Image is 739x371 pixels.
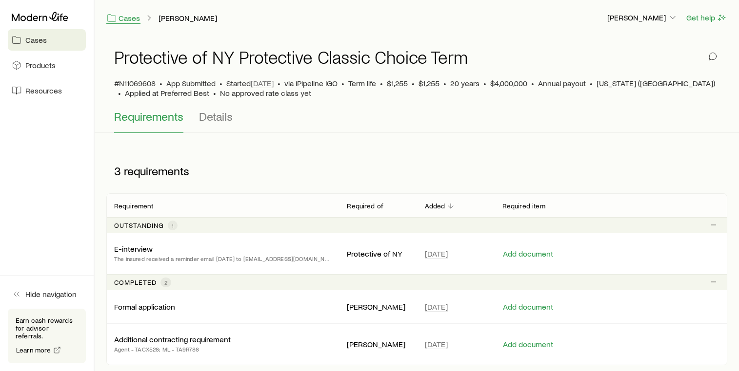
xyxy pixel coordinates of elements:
[425,302,448,312] span: [DATE]
[502,202,545,210] p: Required item
[502,302,554,312] button: Add document
[251,78,274,88] span: [DATE]
[213,88,216,98] span: •
[16,316,78,340] p: Earn cash rewards for advisor referrals.
[348,78,376,88] span: Term life
[483,78,486,88] span: •
[16,347,51,353] span: Learn more
[114,344,231,354] p: Agent - TACX526; ML - TA9R786
[284,78,338,88] span: via iPipeline IGO
[387,78,408,88] span: $1,255
[172,222,174,229] span: 1
[8,309,86,363] div: Earn cash rewards for advisor referrals.Learn more
[380,78,383,88] span: •
[25,60,56,70] span: Products
[164,278,167,286] span: 2
[347,202,383,210] p: Required of
[114,334,231,344] p: Additional contracting requirement
[686,12,727,23] button: Get help
[114,254,331,263] p: The insured received a reminder email [DATE] to [EMAIL_ADDRESS][DOMAIN_NAME]. The insured may cal...
[158,14,218,23] a: [PERSON_NAME]
[8,29,86,51] a: Cases
[25,35,47,45] span: Cases
[425,249,448,259] span: [DATE]
[538,78,586,88] span: Annual payout
[597,78,715,88] span: [US_STATE] ([GEOGRAPHIC_DATA])
[114,78,156,88] span: #N11069608
[412,78,415,88] span: •
[25,289,77,299] span: Hide navigation
[419,78,439,88] span: $1,255
[341,78,344,88] span: •
[490,78,527,88] span: $4,000,000
[125,88,209,98] span: Applied at Preferred Best
[531,78,534,88] span: •
[166,78,216,88] span: App Submitted
[220,78,222,88] span: •
[347,302,409,312] p: [PERSON_NAME]
[106,13,140,24] a: Cases
[607,13,678,22] p: [PERSON_NAME]
[114,202,153,210] p: Requirement
[450,78,479,88] span: 20 years
[425,202,445,210] p: Added
[114,302,175,312] p: Formal application
[114,164,121,178] span: 3
[118,88,121,98] span: •
[8,55,86,76] a: Products
[220,88,311,98] span: No approved rate class yet
[8,80,86,101] a: Resources
[347,339,409,349] p: [PERSON_NAME]
[425,339,448,349] span: [DATE]
[160,78,162,88] span: •
[114,222,164,229] p: Outstanding
[590,78,593,88] span: •
[114,244,153,254] p: E-interview
[502,249,554,259] button: Add document
[25,86,62,95] span: Resources
[443,78,446,88] span: •
[8,283,86,305] button: Hide navigation
[124,164,189,178] span: requirements
[114,110,719,133] div: Application details tabs
[114,47,468,67] h1: Protective of NY Protective Classic Choice Term
[502,340,554,349] button: Add document
[278,78,280,88] span: •
[226,78,274,88] p: Started
[199,110,233,123] span: Details
[114,110,183,123] span: Requirements
[607,12,678,24] button: [PERSON_NAME]
[114,278,157,286] p: Completed
[347,249,409,259] p: Protective of NY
